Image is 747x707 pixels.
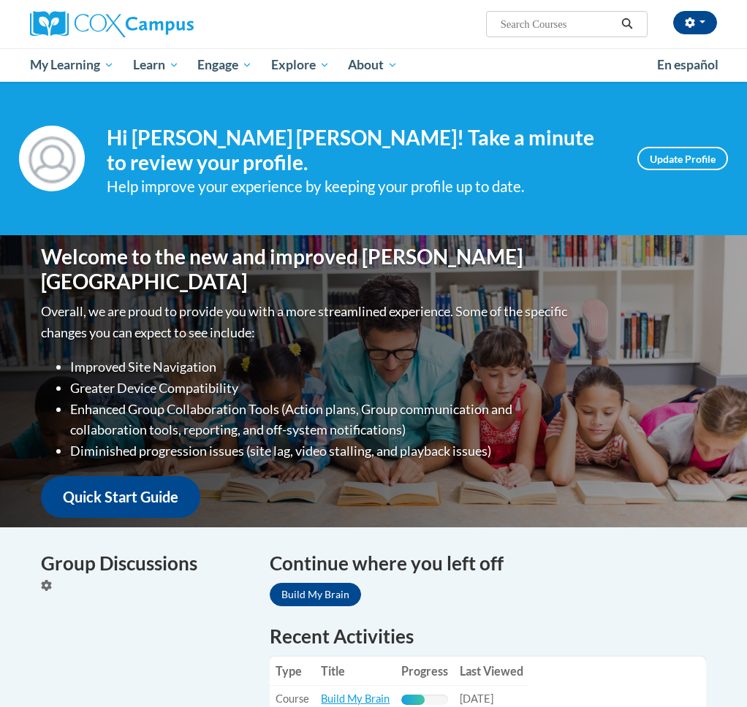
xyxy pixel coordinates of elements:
button: Account Settings [673,11,717,34]
h1: Welcome to the new and improved [PERSON_NAME][GEOGRAPHIC_DATA] [41,245,571,294]
a: Cox Campus [30,11,244,37]
span: En español [657,57,718,72]
span: Course [276,692,309,705]
input: Search Courses [499,15,616,33]
h4: Hi [PERSON_NAME] [PERSON_NAME]! Take a minute to review your profile. [107,126,615,175]
li: Greater Device Compatibility [70,378,571,399]
li: Diminished progression issues (site lag, video stalling, and playback issues) [70,440,571,462]
div: Progress, % [401,695,425,705]
div: Help improve your experience by keeping your profile up to date. [107,175,615,199]
th: Type [270,657,315,686]
p: Overall, we are proud to provide you with a more streamlined experience. Some of the specific cha... [41,301,571,343]
a: Quick Start Guide [41,476,200,518]
th: Title [315,657,395,686]
a: Explore [262,48,339,82]
span: Learn [133,56,179,74]
li: Improved Site Navigation [70,356,571,378]
span: About [348,56,398,74]
a: Build My Brain [270,583,361,606]
a: Engage [188,48,262,82]
h4: Group Discussions [41,549,248,578]
span: Explore [271,56,330,74]
li: Enhanced Group Collaboration Tools (Action plans, Group communication and collaboration tools, re... [70,399,571,441]
a: Update Profile [637,147,728,170]
img: Profile Image [19,126,85,191]
a: En español [648,50,728,80]
button: Search [616,15,638,33]
span: My Learning [30,56,114,74]
h1: Recent Activities [270,623,706,649]
a: About [339,48,408,82]
a: Build My Brain [321,692,390,705]
div: Main menu [19,48,728,82]
h4: Continue where you left off [270,549,706,578]
a: My Learning [20,48,124,82]
span: [DATE] [460,692,493,705]
span: Engage [197,56,252,74]
th: Progress [395,657,454,686]
th: Last Viewed [454,657,529,686]
img: Cox Campus [30,11,194,37]
a: Learn [124,48,189,82]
